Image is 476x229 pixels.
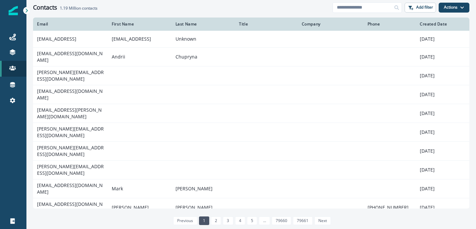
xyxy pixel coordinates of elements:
[37,21,104,27] div: Email
[314,216,331,225] a: Next page
[33,123,108,141] td: [PERSON_NAME][EMAIL_ADDRESS][DOMAIN_NAME]
[33,66,469,85] a: [PERSON_NAME][EMAIL_ADDRESS][DOMAIN_NAME][DATE]
[112,21,167,27] div: First Name
[420,72,465,79] p: [DATE]
[199,216,209,225] a: Page 1 is your current page
[108,179,171,198] td: Mark
[33,198,469,217] a: [EMAIL_ADDRESS][DOMAIN_NAME][PERSON_NAME][PERSON_NAME][PHONE_NUMBER][DATE]
[302,21,360,27] div: Company
[239,21,294,27] div: Title
[9,6,18,15] img: Inflection
[420,54,465,60] p: [DATE]
[33,141,469,160] a: [PERSON_NAME][EMAIL_ADDRESS][DOMAIN_NAME][DATE]
[172,216,331,225] ul: Pagination
[33,47,108,66] td: [EMAIL_ADDRESS][DOMAIN_NAME]
[33,66,108,85] td: [PERSON_NAME][EMAIL_ADDRESS][DOMAIN_NAME]
[60,5,81,11] span: 1.19 Million
[420,110,465,117] p: [DATE]
[108,198,171,217] td: [PERSON_NAME]
[108,47,171,66] td: Andrii
[235,216,245,225] a: Page 4
[33,160,469,179] a: [PERSON_NAME][EMAIL_ADDRESS][DOMAIN_NAME][DATE]
[172,31,235,47] td: Unknown
[33,47,469,66] a: [EMAIL_ADDRESS][DOMAIN_NAME]AndriiChupryna[DATE]
[33,104,469,123] a: [EMAIL_ADDRESS][PERSON_NAME][DOMAIN_NAME][DATE]
[33,179,108,198] td: [EMAIL_ADDRESS][DOMAIN_NAME]
[368,21,412,27] div: Phone
[439,3,469,13] button: Actions
[33,31,469,47] a: [EMAIL_ADDRESS][EMAIL_ADDRESS]Unknown[DATE]
[293,216,312,225] a: Page 79661
[405,3,436,13] button: Add filter
[416,5,433,10] p: Add filter
[33,179,469,198] a: [EMAIL_ADDRESS][DOMAIN_NAME]Mark[PERSON_NAME][DATE]
[420,129,465,135] p: [DATE]
[33,85,108,104] td: [EMAIL_ADDRESS][DOMAIN_NAME]
[420,204,465,211] p: [DATE]
[172,47,235,66] td: Chupryna
[33,198,108,217] td: [EMAIL_ADDRESS][DOMAIN_NAME]
[364,198,416,217] td: [PHONE_NUMBER]
[108,31,171,47] td: [EMAIL_ADDRESS]
[211,216,221,225] a: Page 2
[420,167,465,173] p: [DATE]
[172,179,235,198] td: [PERSON_NAME]
[420,185,465,192] p: [DATE]
[420,21,465,27] div: Created Date
[420,36,465,42] p: [DATE]
[272,216,291,225] a: Page 79660
[176,21,231,27] div: Last Name
[33,141,108,160] td: [PERSON_NAME][EMAIL_ADDRESS][DOMAIN_NAME]
[223,216,233,225] a: Page 3
[33,85,469,104] a: [EMAIL_ADDRESS][DOMAIN_NAME][DATE]
[420,148,465,154] p: [DATE]
[33,31,108,47] td: [EMAIL_ADDRESS]
[33,104,108,123] td: [EMAIL_ADDRESS][PERSON_NAME][DOMAIN_NAME]
[259,216,270,225] a: Jump forward
[33,4,57,11] h1: Contacts
[33,123,469,141] a: [PERSON_NAME][EMAIL_ADDRESS][DOMAIN_NAME][DATE]
[172,198,235,217] td: [PERSON_NAME]
[247,216,257,225] a: Page 5
[60,6,98,11] h2: contacts
[33,160,108,179] td: [PERSON_NAME][EMAIL_ADDRESS][DOMAIN_NAME]
[420,91,465,98] p: [DATE]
